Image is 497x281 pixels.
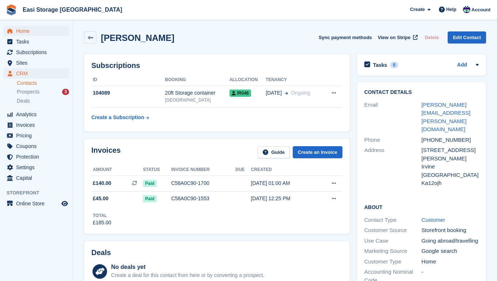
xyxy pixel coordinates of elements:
[4,26,69,36] a: menu
[91,164,143,176] th: Amount
[229,90,251,97] span: IR046
[4,120,69,130] a: menu
[364,258,422,266] div: Customer Type
[421,226,479,235] div: Storefront booking
[266,89,282,97] span: [DATE]
[4,58,69,68] a: menu
[93,212,111,219] div: Total
[91,74,165,86] th: ID
[16,37,60,47] span: Tasks
[165,97,229,103] div: [GEOGRAPHIC_DATA]
[364,101,422,134] div: Email
[251,179,317,187] div: [DATE] 01:00 AM
[171,179,235,187] div: C58A0C90-1700
[373,62,387,68] h2: Tasks
[421,179,479,187] div: Ka12ojh
[4,141,69,151] a: menu
[251,195,317,202] div: [DATE] 12:25 PM
[7,189,73,197] span: Storefront
[4,109,69,119] a: menu
[17,97,69,105] a: Deals
[62,89,69,95] div: 3
[293,146,342,158] a: Create an Invoice
[421,258,479,266] div: Home
[17,88,69,96] a: Prospects 3
[463,6,470,13] img: Steven Cusick
[16,130,60,141] span: Pricing
[421,217,445,223] a: Customer
[16,120,60,130] span: Invoices
[4,130,69,141] a: menu
[16,198,60,209] span: Online Store
[421,146,479,163] div: [STREET_ADDRESS][PERSON_NAME]
[421,247,479,255] div: Google search
[422,31,442,43] button: Delete
[143,195,156,202] span: Paid
[17,88,39,95] span: Prospects
[448,31,486,43] a: Edit Contact
[258,146,290,158] a: Guide
[16,68,60,79] span: CRM
[421,136,479,144] div: [PHONE_NUMBER]
[165,89,229,97] div: 20ft Storage container
[4,162,69,172] a: menu
[421,163,479,171] div: Irvine
[16,47,60,57] span: Subscriptions
[446,6,456,13] span: Help
[16,152,60,162] span: Protection
[266,74,323,86] th: Tenancy
[171,195,235,202] div: C58A0C90-1553
[93,219,111,227] div: £185.00
[4,37,69,47] a: menu
[364,146,422,187] div: Address
[91,114,144,121] div: Create a Subscription
[4,47,69,57] a: menu
[143,180,156,187] span: Paid
[16,173,60,183] span: Capital
[16,109,60,119] span: Analytics
[375,31,419,43] a: View on Stripe
[421,102,470,133] a: [PERSON_NAME][EMAIL_ADDRESS][PERSON_NAME][DOMAIN_NAME]
[91,248,111,257] h2: Deals
[235,164,251,176] th: Due
[364,247,422,255] div: Marketing Source
[93,179,111,187] span: £140.00
[16,141,60,151] span: Coupons
[378,34,410,41] span: View on Stripe
[16,26,60,36] span: Home
[17,80,69,87] a: Contacts
[91,61,342,70] h2: Subscriptions
[457,61,467,69] a: Add
[4,173,69,183] a: menu
[251,164,317,176] th: Created
[171,164,235,176] th: Invoice number
[143,164,171,176] th: Status
[111,263,264,271] div: No deals yet
[16,162,60,172] span: Settings
[421,237,479,245] div: Going abroad/travelling
[364,226,422,235] div: Customer Source
[111,271,264,279] div: Create a deal for this contact from here or by converting a prospect.
[4,198,69,209] a: menu
[471,6,490,14] span: Account
[20,4,125,16] a: Easi Storage [GEOGRAPHIC_DATA]
[16,58,60,68] span: Sites
[91,146,121,158] h2: Invoices
[17,98,30,105] span: Deals
[6,4,17,15] img: stora-icon-8386f47178a22dfd0bd8f6a31ec36ba5ce8667c1dd55bd0f319d3a0aa187defe.svg
[364,90,479,95] h2: Contact Details
[364,203,479,210] h2: About
[93,195,109,202] span: £45.00
[101,33,174,43] h2: [PERSON_NAME]
[4,152,69,162] a: menu
[421,171,479,179] div: [GEOGRAPHIC_DATA]
[91,111,149,124] a: Create a Subscription
[364,237,422,245] div: Use Case
[319,31,372,43] button: Sync payment methods
[229,74,266,86] th: Allocation
[4,68,69,79] a: menu
[91,89,165,97] div: 104089
[291,90,310,96] span: Ongoing
[364,216,422,224] div: Contact Type
[390,62,398,68] div: 0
